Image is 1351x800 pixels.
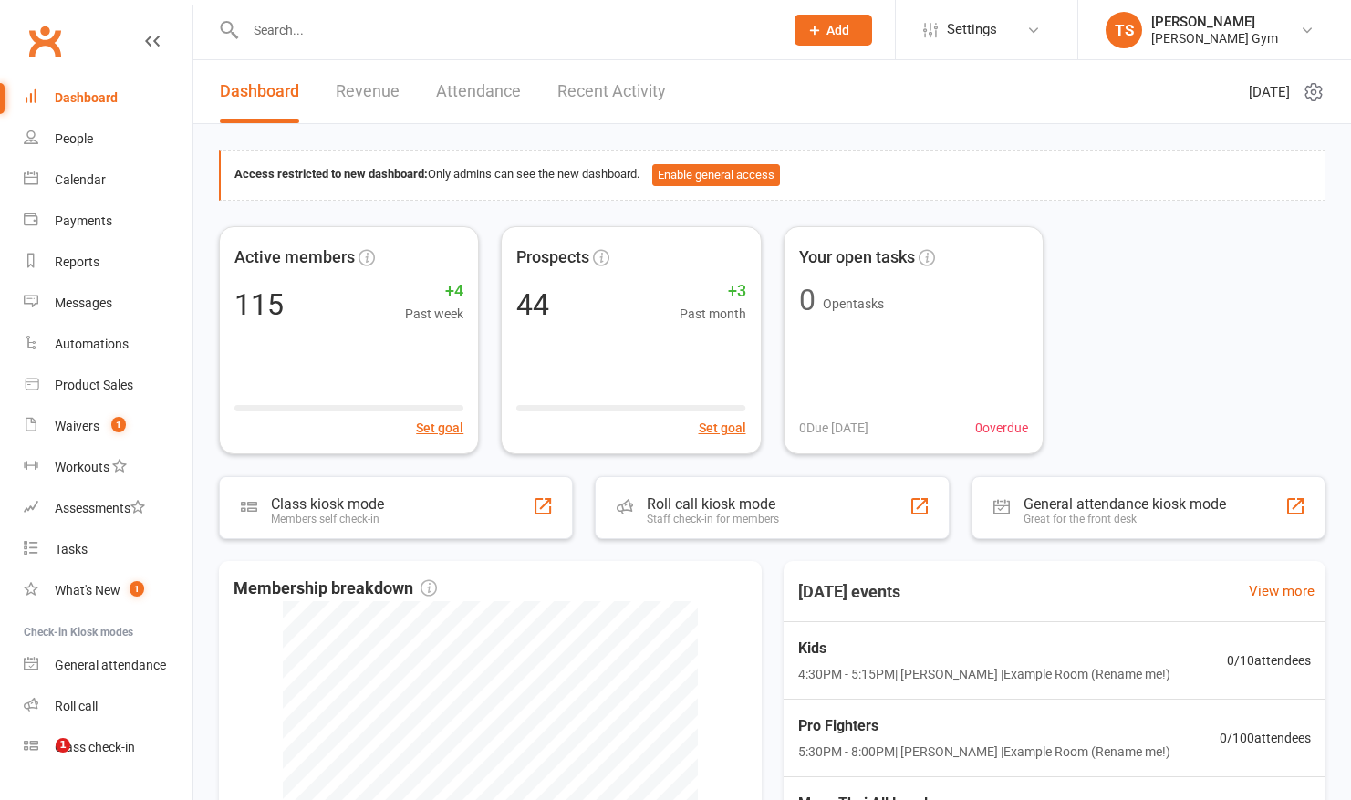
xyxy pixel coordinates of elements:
[975,418,1028,438] span: 0 overdue
[55,378,133,392] div: Product Sales
[55,90,118,105] div: Dashboard
[798,742,1170,762] span: 5:30PM - 8:00PM | [PERSON_NAME] | Example Room (Rename me!)
[24,201,192,242] a: Payments
[24,645,192,686] a: General attendance kiosk mode
[1227,650,1311,670] span: 0 / 10 attendees
[24,160,192,201] a: Calendar
[24,242,192,283] a: Reports
[234,244,355,271] span: Active members
[823,296,884,311] span: Open tasks
[699,418,746,438] button: Set goal
[24,324,192,365] a: Automations
[55,172,106,187] div: Calendar
[55,583,120,597] div: What's New
[1024,513,1226,525] div: Great for the front desk
[22,18,68,64] a: Clubworx
[271,513,384,525] div: Members self check-in
[798,714,1170,738] span: Pro Fighters
[557,60,666,123] a: Recent Activity
[24,529,192,570] a: Tasks
[24,365,192,406] a: Product Sales
[24,447,192,488] a: Workouts
[436,60,521,123] a: Attendance
[795,15,872,46] button: Add
[405,304,463,324] span: Past week
[516,290,549,319] div: 44
[234,167,428,181] strong: Access restricted to new dashboard:
[55,740,135,754] div: Class check-in
[24,406,192,447] a: Waivers 1
[55,255,99,269] div: Reports
[55,501,145,515] div: Assessments
[111,417,126,432] span: 1
[336,60,400,123] a: Revenue
[24,78,192,119] a: Dashboard
[55,658,166,672] div: General attendance
[130,581,144,597] span: 1
[947,9,997,50] span: Settings
[1106,12,1142,48] div: TS
[55,419,99,433] div: Waivers
[271,494,384,512] div: Class kiosk mode
[240,17,771,43] input: Search...
[1151,30,1278,47] div: [PERSON_NAME] Gym
[24,119,192,160] a: People
[652,164,780,186] button: Enable general access
[24,570,192,611] a: What's New1
[234,290,284,319] div: 115
[55,337,129,351] div: Automations
[516,244,589,271] span: Prospects
[1220,728,1311,748] span: 0 / 100 attendees
[799,244,915,271] span: Your open tasks
[55,460,109,474] div: Workouts
[647,495,779,513] div: Roll call kiosk mode
[826,23,849,37] span: Add
[55,296,112,310] div: Messages
[24,488,192,529] a: Assessments
[798,637,1170,660] span: Kids
[55,213,112,228] div: Payments
[55,542,88,556] div: Tasks
[24,727,192,768] a: Class kiosk mode
[18,738,62,782] iframe: Intercom live chat
[647,513,779,525] div: Staff check-in for members
[24,283,192,324] a: Messages
[798,664,1170,684] span: 4:30PM - 5:15PM | [PERSON_NAME] | Example Room (Rename me!)
[234,576,437,602] span: Membership breakdown
[799,286,816,315] div: 0
[56,738,70,753] span: 1
[24,686,192,727] a: Roll call
[784,576,915,608] h3: [DATE] events
[55,131,93,146] div: People
[55,699,98,713] div: Roll call
[680,278,746,305] span: +3
[1151,14,1278,30] div: [PERSON_NAME]
[1024,495,1226,513] div: General attendance kiosk mode
[799,418,868,438] span: 0 Due [DATE]
[220,60,299,123] a: Dashboard
[405,278,463,305] span: +4
[234,164,1311,186] div: Only admins can see the new dashboard.
[1249,580,1315,602] a: View more
[1249,81,1290,103] span: [DATE]
[680,304,746,324] span: Past month
[416,418,463,438] button: Set goal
